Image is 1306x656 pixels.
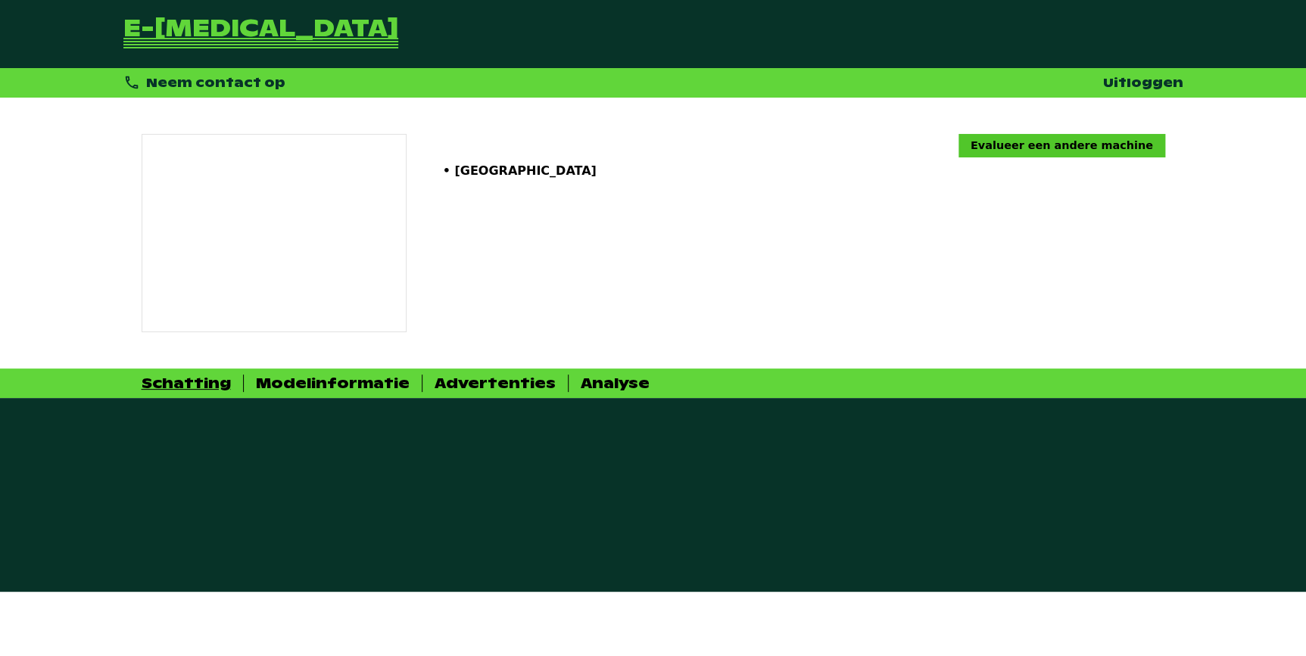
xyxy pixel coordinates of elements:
div: Advertenties [435,375,556,392]
a: Evalueer een andere machine [958,134,1165,157]
a: Terug naar de startpagina [123,18,398,50]
div: Analyse [581,375,650,392]
div: Schatting [142,375,231,392]
a: Uitloggen [1103,75,1183,91]
div: Modelinformatie [256,375,410,392]
p: • [GEOGRAPHIC_DATA] [443,163,1165,178]
div: Neem contact op [123,74,286,92]
span: Neem contact op [146,75,285,91]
